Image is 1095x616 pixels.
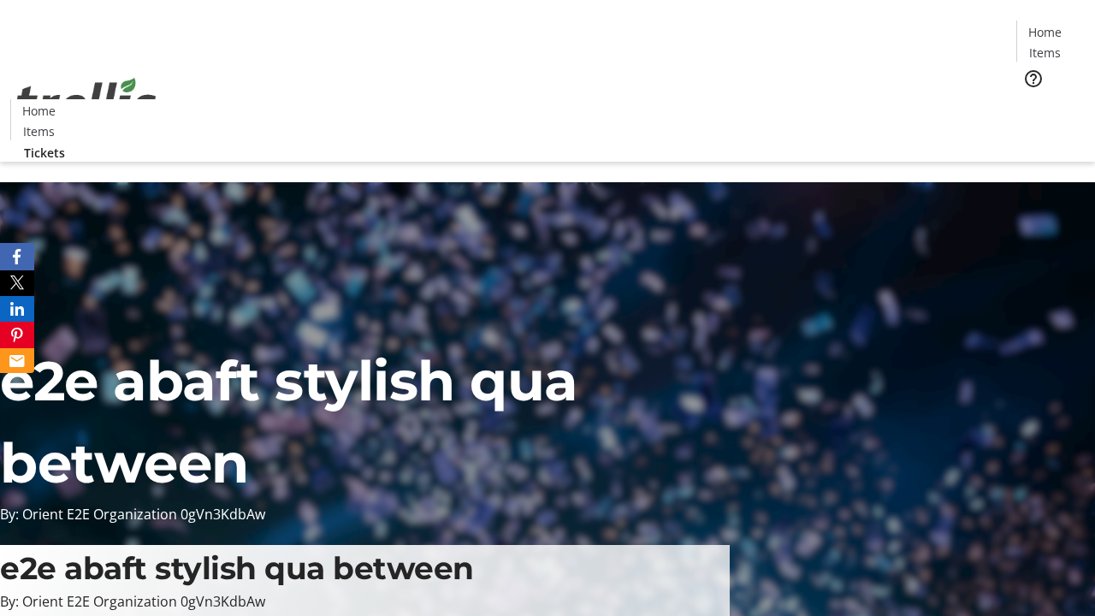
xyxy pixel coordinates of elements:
a: Tickets [10,144,79,162]
a: Home [1017,23,1072,41]
span: Tickets [24,144,65,162]
span: Home [1028,23,1062,41]
span: Home [22,102,56,120]
button: Help [1016,62,1051,96]
a: Items [1017,44,1072,62]
a: Tickets [1016,99,1085,117]
a: Items [11,122,66,140]
span: Items [23,122,55,140]
span: Tickets [1030,99,1071,117]
span: Items [1029,44,1061,62]
a: Home [11,102,66,120]
img: Orient E2E Organization 0gVn3KdbAw's Logo [10,59,163,145]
